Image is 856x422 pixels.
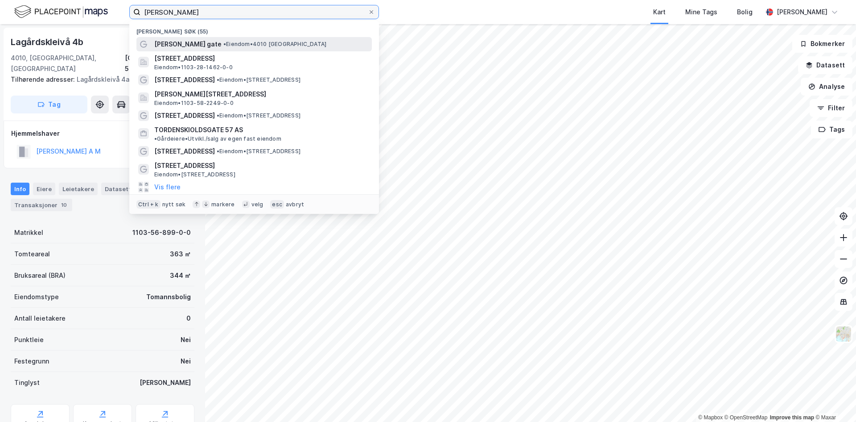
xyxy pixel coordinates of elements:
div: Eiendomstype [14,292,59,302]
button: Tag [11,96,87,113]
div: nytt søk [162,201,186,208]
span: TORDENSKIOLDSGATE 57 AS [154,125,243,135]
div: Transaksjoner [11,199,72,211]
span: Eiendom • 1103-28-1462-0-0 [154,64,233,71]
div: Nei [181,334,191,345]
span: Gårdeiere • Utvikl./salg av egen fast eiendom [154,135,281,142]
div: 363 ㎡ [170,249,191,259]
div: Hjemmelshaver [11,128,194,139]
span: Eiendom • 1103-58-2249-0-0 [154,100,234,107]
div: Kontrollprogram for chat [811,379,856,422]
div: markere [211,201,235,208]
div: Bolig [737,7,753,17]
div: Lagårdskleivå 4b [11,35,85,49]
button: Tags [811,121,852,138]
div: Info [11,183,29,195]
div: Antall leietakere [14,313,66,324]
div: Leietakere [59,183,98,195]
span: [STREET_ADDRESS] [154,75,215,85]
div: 10 [59,201,69,209]
div: [PERSON_NAME] [140,377,191,388]
span: • [217,148,219,155]
button: Filter [810,99,852,117]
div: Eiere [33,183,55,195]
span: • [154,135,157,142]
span: [PERSON_NAME] gate [154,39,222,50]
div: Bruksareal (BRA) [14,270,66,281]
div: [PERSON_NAME] [777,7,827,17]
img: logo.f888ab2527a4732fd821a326f86c7f29.svg [14,4,108,20]
span: • [217,112,219,119]
div: Tomteareal [14,249,50,259]
button: Analyse [801,78,852,96]
div: Datasett [101,183,135,195]
span: Eiendom • 4010 [GEOGRAPHIC_DATA] [223,41,326,48]
div: Mine Tags [685,7,717,17]
div: Punktleie [14,334,44,345]
span: Eiendom • [STREET_ADDRESS] [217,112,300,119]
iframe: Chat Widget [811,379,856,422]
span: [STREET_ADDRESS] [154,110,215,121]
span: [PERSON_NAME][STREET_ADDRESS] [154,89,368,100]
img: Z [835,326,852,343]
div: Matrikkel [14,227,43,238]
a: Improve this map [770,414,814,421]
div: 4010, [GEOGRAPHIC_DATA], [GEOGRAPHIC_DATA] [11,53,125,74]
div: avbryt [286,201,304,208]
span: [STREET_ADDRESS] [154,146,215,157]
button: Bokmerker [792,35,852,53]
span: Tilhørende adresser: [11,75,77,83]
span: • [223,41,226,47]
a: OpenStreetMap [724,414,768,421]
span: Eiendom • [STREET_ADDRESS] [217,76,300,84]
span: [STREET_ADDRESS] [154,53,368,64]
div: [PERSON_NAME] søk (55) [129,21,379,37]
div: Tinglyst [14,377,40,388]
span: Eiendom • [STREET_ADDRESS] [154,171,235,178]
div: Kart [653,7,666,17]
div: esc [270,200,284,209]
span: • [217,76,219,83]
div: Ctrl + k [136,200,160,209]
span: [STREET_ADDRESS] [154,160,368,171]
button: Datasett [798,56,852,74]
div: 0 [186,313,191,324]
div: 344 ㎡ [170,270,191,281]
div: Lagårdskleivå 4a [11,74,187,85]
button: Vis flere [154,182,181,192]
div: [GEOGRAPHIC_DATA], 56/899 [125,53,194,74]
input: Søk på adresse, matrikkel, gårdeiere, leietakere eller personer [140,5,368,19]
div: Nei [181,356,191,367]
div: velg [251,201,263,208]
div: 1103-56-899-0-0 [132,227,191,238]
div: Tomannsbolig [146,292,191,302]
a: Mapbox [698,414,723,421]
span: Eiendom • [STREET_ADDRESS] [217,148,300,155]
div: Festegrunn [14,356,49,367]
